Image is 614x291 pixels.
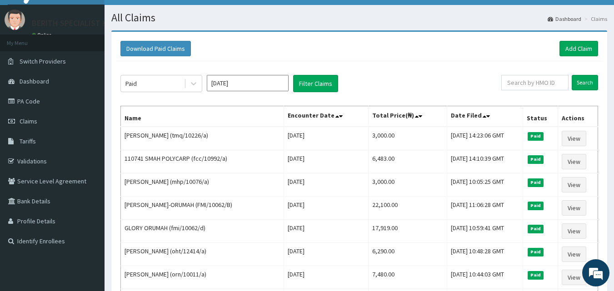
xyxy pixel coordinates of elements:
[121,220,284,243] td: GLORY ORUMAH (fmi/10062/d)
[120,41,191,56] button: Download Paid Claims
[293,75,338,92] button: Filter Claims
[528,155,544,163] span: Paid
[562,154,586,169] a: View
[20,137,36,145] span: Tariffs
[20,77,49,85] span: Dashboard
[284,106,369,127] th: Encounter Date
[447,173,523,197] td: [DATE] 10:05:25 GMT
[32,19,128,27] p: BERITH SPECIALIST KUBWA
[284,197,369,220] td: [DATE]
[369,127,447,150] td: 3,000.00
[548,15,581,23] a: Dashboard
[562,270,586,285] a: View
[20,57,66,65] span: Switch Providers
[284,173,369,197] td: [DATE]
[149,5,171,26] div: Minimize live chat window
[369,197,447,220] td: 22,100.00
[284,243,369,266] td: [DATE]
[562,247,586,262] a: View
[447,106,523,127] th: Date Filed
[121,173,284,197] td: [PERSON_NAME] (mhp/10076/a)
[17,45,37,68] img: d_794563401_company_1708531726252_794563401
[369,173,447,197] td: 3,000.00
[125,79,137,88] div: Paid
[369,266,447,289] td: 7,480.00
[447,243,523,266] td: [DATE] 10:48:28 GMT
[369,150,447,173] td: 6,483.00
[528,225,544,233] span: Paid
[284,220,369,243] td: [DATE]
[121,127,284,150] td: [PERSON_NAME] (tmq/10226/a)
[528,178,544,187] span: Paid
[284,150,369,173] td: [DATE]
[207,75,289,91] input: Select Month and Year
[558,106,598,127] th: Actions
[447,197,523,220] td: [DATE] 11:06:28 GMT
[5,194,173,226] textarea: Type your message and hit 'Enter'
[369,220,447,243] td: 17,919.00
[562,177,586,192] a: View
[284,127,369,150] td: [DATE]
[121,266,284,289] td: [PERSON_NAME] (orn/10011/a)
[528,271,544,279] span: Paid
[582,15,607,23] li: Claims
[284,266,369,289] td: [DATE]
[121,197,284,220] td: [PERSON_NAME]-ORUMAH (FMI/10062/B)
[47,51,153,63] div: Chat with us now
[501,75,569,90] input: Search by HMO ID
[572,75,598,90] input: Search
[528,248,544,256] span: Paid
[121,243,284,266] td: [PERSON_NAME] (oht/12414/a)
[447,127,523,150] td: [DATE] 14:23:06 GMT
[32,32,54,38] a: Online
[447,220,523,243] td: [DATE] 10:59:41 GMT
[528,132,544,140] span: Paid
[447,150,523,173] td: [DATE] 14:10:39 GMT
[369,106,447,127] th: Total Price(₦)
[111,12,607,24] h1: All Claims
[121,106,284,127] th: Name
[53,88,125,179] span: We're online!
[562,131,586,146] a: View
[559,41,598,56] a: Add Claim
[121,150,284,173] td: 110741 SMAH POLYCARP (fcc/10992/a)
[523,106,558,127] th: Status
[5,10,25,30] img: User Image
[528,202,544,210] span: Paid
[562,200,586,216] a: View
[20,117,37,125] span: Claims
[369,243,447,266] td: 6,290.00
[447,266,523,289] td: [DATE] 10:44:03 GMT
[562,223,586,239] a: View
